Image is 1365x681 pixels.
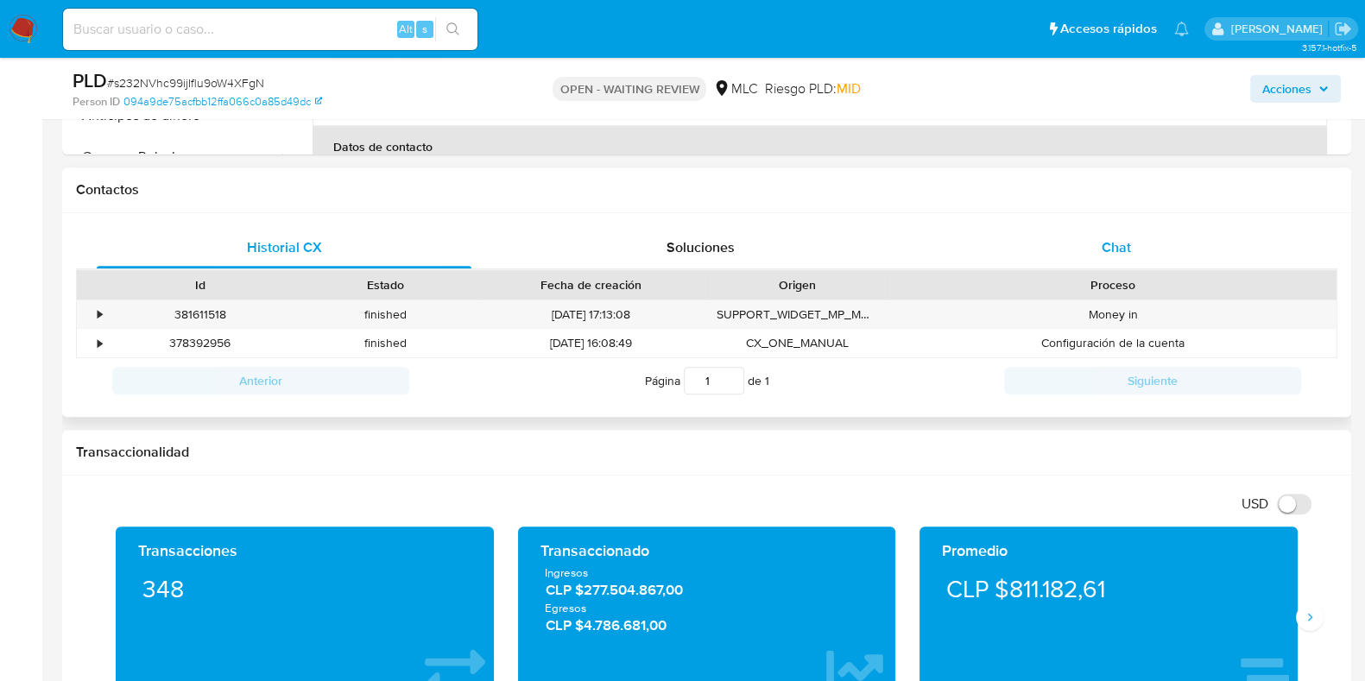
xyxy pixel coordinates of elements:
div: [DATE] 17:13:08 [478,300,705,329]
div: Id [119,276,281,293]
button: search-icon [435,17,471,41]
b: PLD [73,66,107,94]
button: Anterior [112,367,409,394]
p: camilafernanda.paredessaldano@mercadolibre.cl [1230,21,1328,37]
th: Datos de contacto [313,126,1327,167]
span: Página de [645,367,769,394]
div: 381611518 [107,300,293,329]
div: Configuración de la cuenta [890,329,1337,357]
span: Chat [1102,237,1131,257]
span: Alt [399,21,413,37]
span: MID [836,79,860,98]
span: Acciones [1262,75,1311,103]
button: Siguiente [1004,367,1301,394]
a: Salir [1334,20,1352,38]
div: finished [293,300,478,329]
div: CX_ONE_MANUAL [705,329,890,357]
div: Money in [890,300,1337,329]
span: # s232NVhc99ijIflu9oW4XFgN [107,74,264,91]
b: Person ID [73,94,120,110]
div: • [98,335,102,351]
span: Riesgo PLD: [764,79,860,98]
button: Cruces y Relaciones [66,136,282,178]
span: 3.157.1-hotfix-5 [1301,41,1356,54]
a: 094a9de75acfbb12ffa066c0a85d49dc [123,94,322,110]
h1: Contactos [76,181,1337,199]
div: MLC [713,79,757,98]
input: Buscar usuario o caso... [63,18,477,41]
span: 1 [765,372,769,389]
div: Proceso [902,276,1324,293]
a: Notificaciones [1174,22,1189,36]
button: Acciones [1250,75,1341,103]
span: s [422,21,427,37]
h1: Transaccionalidad [76,444,1337,461]
span: Historial CX [247,237,322,257]
div: finished [293,329,478,357]
div: SUPPORT_WIDGET_MP_MOBILE [705,300,890,329]
div: Fecha de creación [490,276,692,293]
div: • [98,306,102,323]
div: Origen [717,276,878,293]
div: 378392956 [107,329,293,357]
div: [DATE] 16:08:49 [478,329,705,357]
span: Soluciones [667,237,735,257]
div: Estado [305,276,466,293]
p: OPEN - WAITING REVIEW [553,77,706,101]
span: Accesos rápidos [1060,20,1157,38]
